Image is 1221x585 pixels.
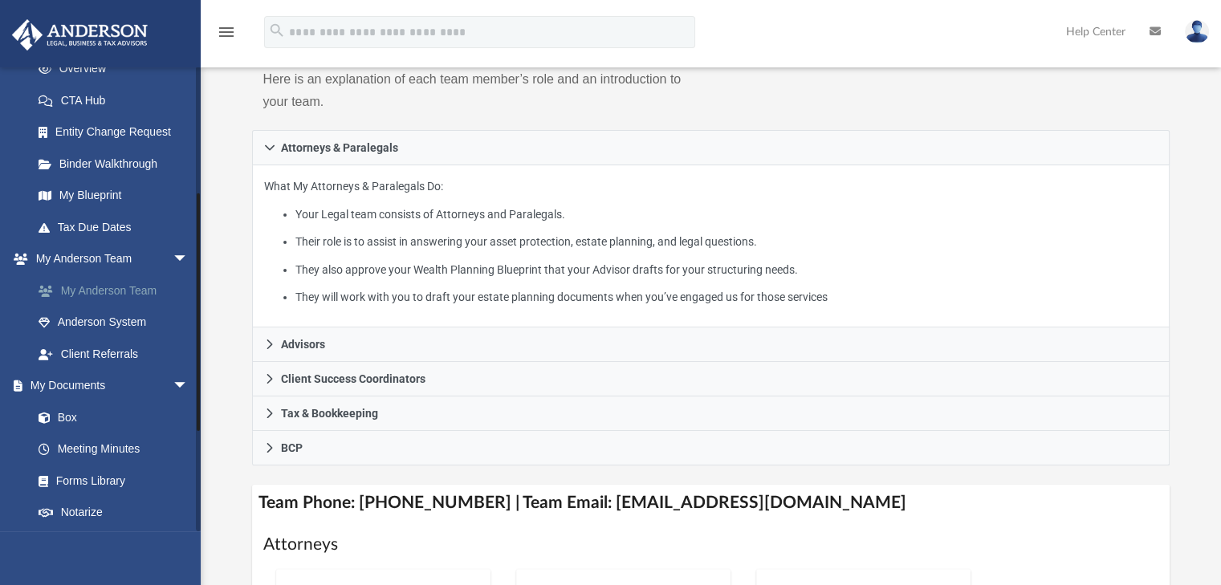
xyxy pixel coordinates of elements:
span: Tax & Bookkeeping [281,408,378,419]
a: Tax & Bookkeeping [252,396,1170,431]
li: Your Legal team consists of Attorneys and Paralegals. [295,205,1158,225]
p: What My Attorneys & Paralegals Do: [264,177,1158,307]
a: Online Learningarrow_drop_down [11,528,205,560]
a: Anderson System [22,307,213,339]
img: User Pic [1185,20,1209,43]
a: Binder Walkthrough [22,148,213,180]
span: Client Success Coordinators [281,373,425,384]
p: Here is an explanation of each team member’s role and an introduction to your team. [263,68,700,113]
a: menu [217,30,236,42]
li: Their role is to assist in answering your asset protection, estate planning, and legal questions. [295,232,1158,252]
a: Box [22,401,197,433]
span: arrow_drop_down [173,243,205,276]
span: Attorneys & Paralegals [281,142,398,153]
a: Client Referrals [22,338,213,370]
span: Advisors [281,339,325,350]
span: arrow_drop_down [173,528,205,561]
a: Client Success Coordinators [252,362,1170,396]
h4: Team Phone: [PHONE_NUMBER] | Team Email: [EMAIL_ADDRESS][DOMAIN_NAME] [252,485,1170,521]
a: BCP [252,431,1170,465]
a: CTA Hub [22,84,213,116]
a: My Blueprint [22,180,205,212]
li: They also approve your Wealth Planning Blueprint that your Advisor drafts for your structuring ne... [295,260,1158,280]
h1: Attorneys [263,533,1159,556]
a: Notarize [22,497,205,529]
a: Tax Due Dates [22,211,213,243]
a: My Documentsarrow_drop_down [11,370,205,402]
a: Advisors [252,327,1170,362]
a: My Anderson Team [22,274,213,307]
i: search [268,22,286,39]
li: They will work with you to draft your estate planning documents when you’ve engaged us for those ... [295,287,1158,307]
span: arrow_drop_down [173,370,205,403]
i: menu [217,22,236,42]
img: Anderson Advisors Platinum Portal [7,19,153,51]
a: Overview [22,53,213,85]
div: Attorneys & Paralegals [252,165,1170,328]
a: Meeting Minutes [22,433,205,465]
a: Attorneys & Paralegals [252,130,1170,165]
a: My Anderson Teamarrow_drop_down [11,243,213,275]
span: BCP [281,442,303,453]
a: Forms Library [22,465,197,497]
a: Entity Change Request [22,116,213,148]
